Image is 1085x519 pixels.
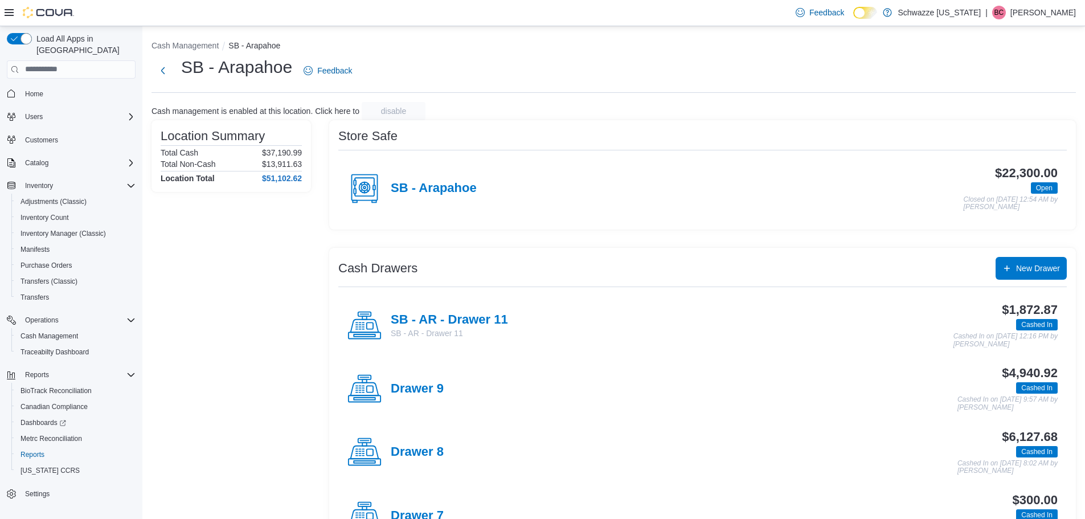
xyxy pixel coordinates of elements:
[11,431,140,447] button: Metrc Reconciliation
[16,259,136,272] span: Purchase Orders
[16,275,82,288] a: Transfers (Classic)
[995,166,1058,180] h3: $22,300.00
[985,6,988,19] p: |
[21,368,136,382] span: Reports
[11,328,140,344] button: Cash Management
[21,156,136,170] span: Catalog
[11,344,140,360] button: Traceabilty Dashboard
[1002,430,1058,444] h3: $6,127.68
[161,148,198,157] h6: Total Cash
[161,174,215,183] h4: Location Total
[391,328,508,339] p: SB - AR - Drawer 11
[25,136,58,145] span: Customers
[25,370,49,379] span: Reports
[262,160,302,169] p: $13,911.63
[16,345,93,359] a: Traceabilty Dashboard
[16,384,136,398] span: BioTrack Reconciliation
[791,1,849,24] a: Feedback
[21,277,77,286] span: Transfers (Classic)
[11,289,140,305] button: Transfers
[21,487,54,501] a: Settings
[21,466,80,475] span: [US_STATE] CCRS
[16,416,136,430] span: Dashboards
[964,196,1058,211] p: Closed on [DATE] 12:54 AM by [PERSON_NAME]
[21,213,69,222] span: Inventory Count
[11,415,140,431] a: Dashboards
[262,174,302,183] h4: $51,102.62
[21,156,53,170] button: Catalog
[16,448,49,461] a: Reports
[11,226,140,242] button: Inventory Manager (Classic)
[16,195,91,209] a: Adjustments (Classic)
[21,197,87,206] span: Adjustments (Classic)
[1013,493,1058,507] h3: $300.00
[16,400,92,414] a: Canadian Compliance
[338,261,417,275] h3: Cash Drawers
[1016,446,1058,457] span: Cashed In
[1016,263,1060,274] span: New Drawer
[25,89,43,99] span: Home
[161,160,216,169] h6: Total Non-Cash
[2,85,140,102] button: Home
[16,195,136,209] span: Adjustments (Classic)
[16,464,136,477] span: Washington CCRS
[161,129,265,143] h3: Location Summary
[391,445,444,460] h4: Drawer 8
[2,367,140,383] button: Reports
[152,59,174,82] button: Next
[16,416,71,430] a: Dashboards
[16,211,136,224] span: Inventory Count
[262,148,302,157] p: $37,190.99
[21,245,50,254] span: Manifests
[996,257,1067,280] button: New Drawer
[2,132,140,148] button: Customers
[391,382,444,397] h4: Drawer 9
[1021,383,1053,393] span: Cashed In
[25,489,50,498] span: Settings
[299,59,357,82] a: Feedback
[16,275,136,288] span: Transfers (Classic)
[992,6,1006,19] div: Brennan Croy
[21,450,44,459] span: Reports
[21,110,136,124] span: Users
[953,333,1058,348] p: Cashed In on [DATE] 12:16 PM by [PERSON_NAME]
[25,181,53,190] span: Inventory
[2,485,140,502] button: Settings
[21,87,136,101] span: Home
[338,129,398,143] h3: Store Safe
[16,259,77,272] a: Purchase Orders
[21,386,92,395] span: BioTrack Reconciliation
[25,112,43,121] span: Users
[16,329,136,343] span: Cash Management
[2,109,140,125] button: Users
[21,402,88,411] span: Canadian Compliance
[21,313,136,327] span: Operations
[11,210,140,226] button: Inventory Count
[25,316,59,325] span: Operations
[2,178,140,194] button: Inventory
[21,332,78,341] span: Cash Management
[21,133,63,147] a: Customers
[1002,366,1058,380] h3: $4,940.92
[1016,382,1058,394] span: Cashed In
[1016,319,1058,330] span: Cashed In
[152,41,219,50] button: Cash Management
[21,87,48,101] a: Home
[11,273,140,289] button: Transfers (Classic)
[16,329,83,343] a: Cash Management
[23,7,74,18] img: Cova
[2,155,140,171] button: Catalog
[16,243,54,256] a: Manifests
[1021,447,1053,457] span: Cashed In
[1036,183,1053,193] span: Open
[16,227,110,240] a: Inventory Manager (Classic)
[21,293,49,302] span: Transfers
[16,243,136,256] span: Manifests
[11,258,140,273] button: Purchase Orders
[1002,303,1058,317] h3: $1,872.87
[16,345,136,359] span: Traceabilty Dashboard
[21,434,82,443] span: Metrc Reconciliation
[11,447,140,463] button: Reports
[11,383,140,399] button: BioTrack Reconciliation
[391,313,508,328] h4: SB - AR - Drawer 11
